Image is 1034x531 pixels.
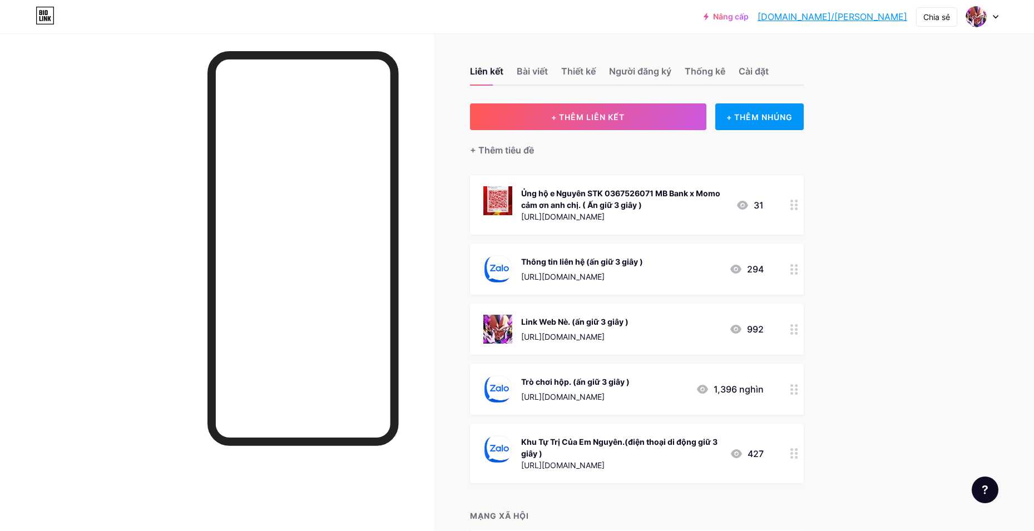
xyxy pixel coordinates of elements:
[483,315,512,344] img: Link Web Nè. (ấn giữ 3 giây )
[747,264,764,275] font: 294
[470,103,706,130] button: + THÊM LIÊN KẾT
[713,12,749,21] font: Nâng cấp
[551,112,625,122] font: + THÊM LIÊN KẾT
[748,448,764,459] font: 427
[483,375,512,404] img: Trò chơi hộp. (ấn giữ 3 giây )
[521,272,605,281] font: [URL][DOMAIN_NAME]
[754,200,764,211] font: 31
[470,145,534,156] font: + Thêm tiêu đề
[739,66,769,77] font: Cài đặt
[521,377,630,386] font: Trò chơi hộp. (ấn giữ 3 giây )
[521,460,605,470] font: [URL][DOMAIN_NAME]
[521,437,718,458] font: Khu Tự Trị Của Em Nguyên.(điện thoại di động giữ 3 giây )
[521,257,643,266] font: Thông tin liên hệ (ấn giữ 3 giây )
[517,66,548,77] font: Bài viết
[923,12,950,22] font: Chia sẻ
[714,384,764,395] font: 1,396 nghìn
[609,66,671,77] font: Người đăng ký
[483,255,512,284] img: Thông tin liên hệ (ấn giữ 3 giây )
[470,511,529,520] font: MẠNG XÃ HỘI
[521,212,605,221] font: [URL][DOMAIN_NAME]
[685,66,725,77] font: Thống kê
[747,324,764,335] font: 992
[966,6,987,27] img: Jr Nguyên
[470,66,503,77] font: Liên kết
[521,188,720,210] font: Ủng hộ e Nguyên STK 0367526071 MB Bank x Momo cảm ơn anh chị. ( Ấn giữ 3 giây )
[726,112,793,122] font: + THÊM NHÚNG
[521,392,605,401] font: [URL][DOMAIN_NAME]
[483,435,512,464] img: Khu Tự Trị Của Em Nguyên.(điện thoại di động giữ 3 giây )
[758,10,907,23] a: [DOMAIN_NAME]/[PERSON_NAME]
[483,186,512,215] img: Ủng hộ e Nguyên STK 0367526071 MB Bank x Momo cảm ơn anh chị. ( Ấn giữ 3 giây )
[521,317,629,326] font: Link Web Nè. (ấn giữ 3 giây )
[521,332,605,341] font: [URL][DOMAIN_NAME]
[561,66,596,77] font: Thiết kế
[758,11,907,22] font: [DOMAIN_NAME]/[PERSON_NAME]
